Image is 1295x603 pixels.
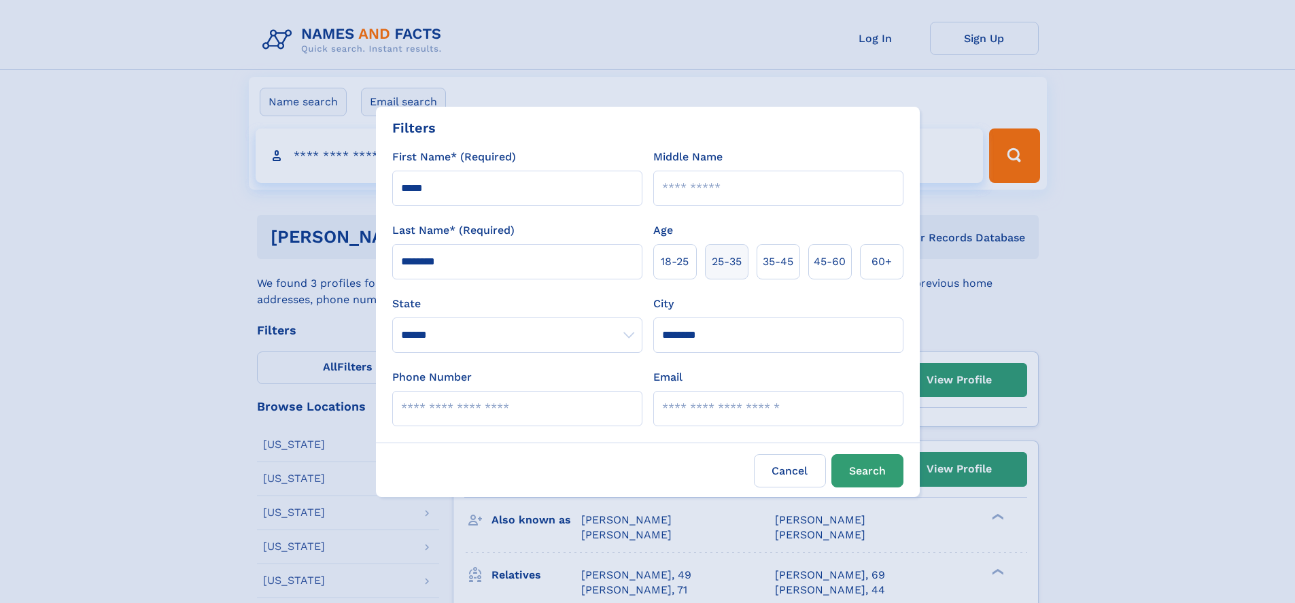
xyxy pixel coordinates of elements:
span: 60+ [871,254,892,270]
span: 35‑45 [763,254,793,270]
label: State [392,296,642,312]
label: City [653,296,674,312]
label: Middle Name [653,149,723,165]
button: Search [831,454,903,487]
span: 25‑35 [712,254,742,270]
label: Cancel [754,454,826,487]
label: Phone Number [392,369,472,385]
label: First Name* (Required) [392,149,516,165]
label: Email [653,369,683,385]
span: 18‑25 [661,254,689,270]
div: Filters [392,118,436,138]
label: Last Name* (Required) [392,222,515,239]
label: Age [653,222,673,239]
span: 45‑60 [814,254,846,270]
